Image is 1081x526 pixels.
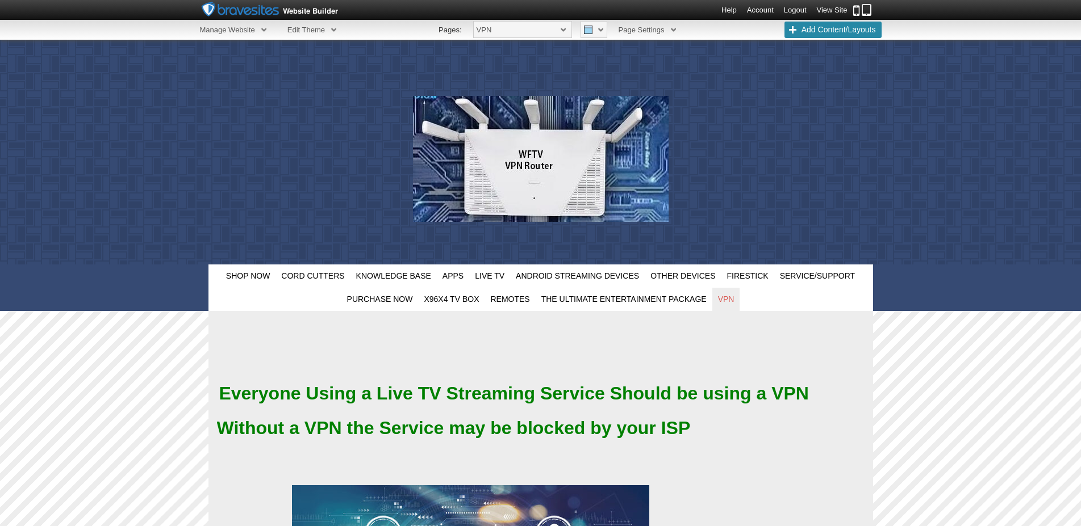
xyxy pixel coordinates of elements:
a: Purchase Now [341,288,419,311]
span: Page Settings [619,20,676,40]
a: Help [721,6,737,14]
span: Service/Support [780,271,855,280]
a: Live TV [469,264,510,288]
span: Other Devices [650,271,715,280]
span: VPN [718,294,734,304]
strong: Everyone Using a Live TV Streaming Service Should be using a VPN [219,383,809,403]
span: FireStick [727,271,769,280]
span: Cord Cutters [281,271,344,280]
span: The Ultimate Entertainment Package [541,294,707,304]
marquee: WFTV is now offering VPN Service, The app is easy to install and use. You may choose to use any V... [217,322,865,368]
span: Edit Theme [287,20,336,40]
a: Add Content/Layouts [784,26,882,34]
a: Apps [437,264,469,288]
span: Knowledge Base [356,271,431,280]
a: X96X4 TV Box [418,288,485,311]
strong: Without a VPN the Service may be blocked by your ISP [217,418,691,438]
a: FireStick [721,264,774,288]
span: Manage Website [200,20,266,40]
img: Bravesites_toolbar_logo [200,1,359,18]
span: Purchase Now [347,294,413,304]
a: View Site [817,6,848,14]
a: Account [747,6,774,14]
li: Pages: [439,20,461,40]
span: VPN [473,21,572,38]
span: Remotes [490,294,529,304]
span: Apps [443,271,464,280]
a: Service/Support [774,264,861,288]
a: Shop Now [220,264,276,288]
a: Cord Cutters [276,264,350,288]
a: Knowledge Base [350,264,437,288]
span: X96X4 TV Box [424,294,479,304]
a: VPN [712,288,740,311]
img: header photo [413,96,669,222]
span: Live TV [475,271,504,280]
span: Android Streaming Devices [516,271,639,280]
span: Shop Now [226,271,270,280]
a: Other Devices [645,264,721,288]
a: Logout [784,6,807,14]
span: Add Content/Layouts [784,22,882,38]
a: Android Streaming Devices [510,264,645,288]
a: Remotes [485,288,535,311]
a: The Ultimate Entertainment Package [536,288,712,311]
